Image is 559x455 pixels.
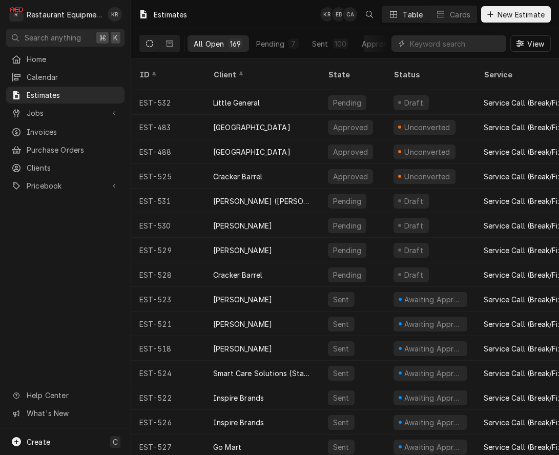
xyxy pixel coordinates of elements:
[131,287,205,312] div: EST-523
[291,38,297,49] div: 7
[403,392,463,403] div: Awaiting Approval
[394,69,465,80] div: Status
[27,390,118,401] span: Help Center
[332,343,350,354] div: Sent
[403,97,425,108] div: Draft
[131,385,205,410] div: EST-522
[332,245,362,256] div: Pending
[139,69,195,80] div: ID
[131,336,205,361] div: EST-518
[6,29,125,47] button: Search anything⌘K
[194,38,224,49] div: All Open
[27,108,104,118] span: Jobs
[332,122,369,133] div: Approved
[131,410,205,435] div: EST-526
[403,270,425,280] div: Draft
[9,7,24,22] div: Restaurant Equipment Diagnostics's Avatar
[213,368,312,379] div: Smart Care Solutions (Starbucks Corporate)
[213,392,264,403] div: Inspire Brands
[213,122,291,133] div: [GEOGRAPHIC_DATA]
[6,69,125,86] a: Calendar
[131,139,205,164] div: EST-488
[450,9,470,20] div: Cards
[6,105,125,121] a: Go to Jobs
[213,147,291,157] div: [GEOGRAPHIC_DATA]
[361,6,378,23] button: Open search
[6,141,125,158] a: Purchase Orders
[213,343,272,354] div: [PERSON_NAME]
[213,97,260,108] div: Little General
[6,159,125,176] a: Clients
[99,32,106,43] span: ⌘
[343,7,357,22] div: Chrissy Adams's Avatar
[320,7,335,22] div: KR
[213,294,272,305] div: [PERSON_NAME]
[312,38,328,49] div: Sent
[332,417,350,428] div: Sent
[343,7,357,22] div: CA
[131,361,205,385] div: EST-524
[332,171,369,182] div: Approved
[320,7,335,22] div: Kelli Robinette's Avatar
[6,405,125,422] a: Go to What's New
[328,69,377,80] div: State
[213,69,309,80] div: Client
[113,32,118,43] span: K
[495,9,547,20] span: New Estimate
[27,90,119,100] span: Estimates
[332,270,362,280] div: Pending
[113,437,118,447] span: C
[403,196,425,206] div: Draft
[213,171,262,182] div: Cracker Barrel
[403,319,463,329] div: Awaiting Approval
[108,7,122,22] div: KR
[213,442,241,452] div: Go Mart
[332,147,369,157] div: Approved
[6,387,125,404] a: Go to Help Center
[403,417,463,428] div: Awaiting Approval
[6,177,125,194] a: Go to Pricebook
[332,319,350,329] div: Sent
[481,6,551,23] button: New Estimate
[403,294,463,305] div: Awaiting Approval
[131,213,205,238] div: EST-530
[27,438,50,446] span: Create
[362,38,397,49] div: Approved
[332,7,346,22] div: Emily Bird's Avatar
[9,7,24,22] div: R
[332,392,350,403] div: Sent
[27,127,119,137] span: Invoices
[131,262,205,287] div: EST-528
[131,90,205,115] div: EST-532
[27,144,119,155] span: Purchase Orders
[403,442,463,452] div: Awaiting Approval
[213,319,272,329] div: [PERSON_NAME]
[332,368,350,379] div: Sent
[403,171,451,182] div: Unconverted
[510,35,551,52] button: View
[230,38,240,49] div: 169
[131,238,205,262] div: EST-529
[213,196,312,206] div: [PERSON_NAME] ([PERSON_NAME])
[332,97,362,108] div: Pending
[27,180,104,191] span: Pricebook
[27,72,119,82] span: Calendar
[6,123,125,140] a: Invoices
[403,220,425,231] div: Draft
[256,38,284,49] div: Pending
[6,87,125,104] a: Estimates
[131,312,205,336] div: EST-521
[131,115,205,139] div: EST-483
[403,343,463,354] div: Awaiting Approval
[27,162,119,173] span: Clients
[403,122,451,133] div: Unconverted
[403,245,425,256] div: Draft
[332,442,350,452] div: Sent
[335,38,346,49] div: 100
[27,9,102,20] div: Restaurant Equipment Diagnostics
[332,220,362,231] div: Pending
[403,9,423,20] div: Table
[131,164,205,189] div: EST-525
[332,294,350,305] div: Sent
[525,38,546,49] span: View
